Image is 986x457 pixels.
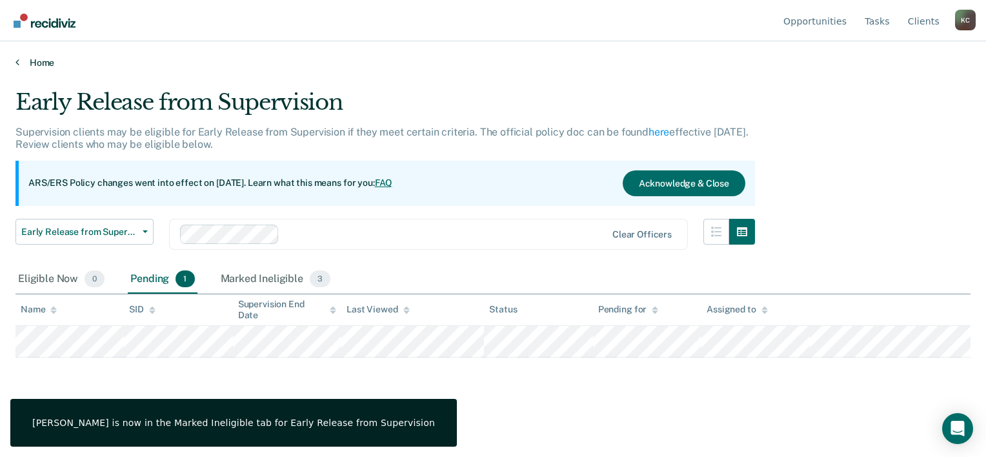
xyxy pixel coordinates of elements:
[176,270,194,287] span: 1
[15,57,971,68] a: Home
[129,304,156,315] div: SID
[21,304,57,315] div: Name
[15,265,107,294] div: Eligible Now0
[15,89,755,126] div: Early Release from Supervision
[15,219,154,245] button: Early Release from Supervision
[955,10,976,30] button: Profile dropdown button
[489,304,517,315] div: Status
[128,265,197,294] div: Pending1
[612,229,672,240] div: Clear officers
[218,265,334,294] div: Marked Ineligible3
[85,270,105,287] span: 0
[32,417,435,429] div: [PERSON_NAME] is now in the Marked Ineligible tab for Early Release from Supervision
[649,126,669,138] a: here
[238,299,336,321] div: Supervision End Date
[623,170,745,196] button: Acknowledge & Close
[15,126,749,150] p: Supervision clients may be eligible for Early Release from Supervision if they meet certain crite...
[375,178,393,188] a: FAQ
[598,304,658,315] div: Pending for
[310,270,330,287] span: 3
[347,304,409,315] div: Last Viewed
[14,14,75,28] img: Recidiviz
[21,227,137,238] span: Early Release from Supervision
[955,10,976,30] div: K C
[707,304,767,315] div: Assigned to
[28,177,392,190] p: ARS/ERS Policy changes went into effect on [DATE]. Learn what this means for you:
[942,413,973,444] div: Open Intercom Messenger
